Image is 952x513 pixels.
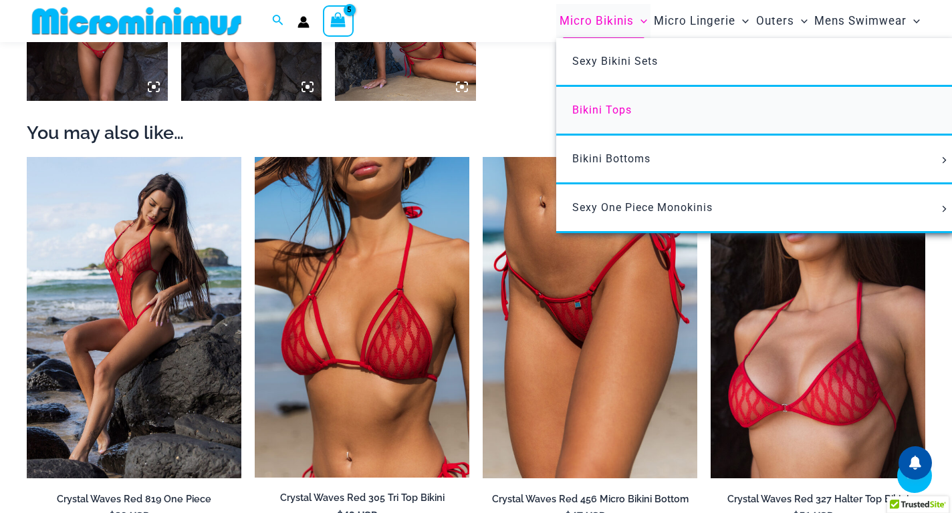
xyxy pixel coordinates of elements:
[654,4,735,38] span: Micro Lingerie
[811,4,923,38] a: Mens SwimwearMenu ToggleMenu Toggle
[572,55,658,67] span: Sexy Bikini Sets
[711,493,925,506] h2: Crystal Waves Red 327 Halter Top Bikini
[556,4,650,38] a: Micro BikinisMenu ToggleMenu Toggle
[297,16,310,28] a: Account icon link
[272,13,284,29] a: Search icon link
[483,157,697,479] a: Crystal Waves 456 Bottom 02Crystal Waves 456 Bottom 01Crystal Waves 456 Bottom 01
[255,492,469,509] a: Crystal Waves Red 305 Tri Top Bikini
[255,157,469,478] img: Crystal Waves 305 Tri Top 01
[27,157,241,479] img: Crystal Waves Red 819 One Piece 04
[27,493,241,510] a: Crystal Waves Red 819 One Piece
[634,4,647,38] span: Menu Toggle
[572,201,713,214] span: Sexy One Piece Monokinis
[756,4,794,38] span: Outers
[937,157,952,164] span: Menu Toggle
[711,493,925,510] a: Crystal Waves Red 327 Halter Top Bikini
[814,4,907,38] span: Mens Swimwear
[572,104,632,116] span: Bikini Tops
[27,157,241,479] a: Crystal Waves Red 819 One Piece 04Crystal Waves Red 819 One Piece 03Crystal Waves Red 819 One Pie...
[483,157,697,479] img: Crystal Waves 456 Bottom 02
[711,157,925,479] img: Crystal Waves 327 Halter Top 01
[27,121,925,144] h2: You may also like…
[794,4,808,38] span: Menu Toggle
[27,493,241,506] h2: Crystal Waves Red 819 One Piece
[255,157,469,478] a: Crystal Waves 305 Tri Top 01Crystal Waves 305 Tri Top 4149 Thong 04Crystal Waves 305 Tri Top 4149...
[937,206,952,212] span: Menu Toggle
[554,2,925,40] nav: Site Navigation
[483,493,697,506] h2: Crystal Waves Red 456 Micro Bikini Bottom
[711,157,925,479] a: Crystal Waves 327 Halter Top 01Crystal Waves 327 Halter Top 4149 Thong 01Crystal Waves 327 Halter...
[753,4,811,38] a: OutersMenu ToggleMenu Toggle
[735,4,749,38] span: Menu Toggle
[483,493,697,510] a: Crystal Waves Red 456 Micro Bikini Bottom
[907,4,920,38] span: Menu Toggle
[650,4,752,38] a: Micro LingerieMenu ToggleMenu Toggle
[323,5,354,36] a: View Shopping Cart, 5 items
[560,4,634,38] span: Micro Bikinis
[27,6,247,36] img: MM SHOP LOGO FLAT
[572,152,650,165] span: Bikini Bottoms
[255,492,469,504] h2: Crystal Waves Red 305 Tri Top Bikini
